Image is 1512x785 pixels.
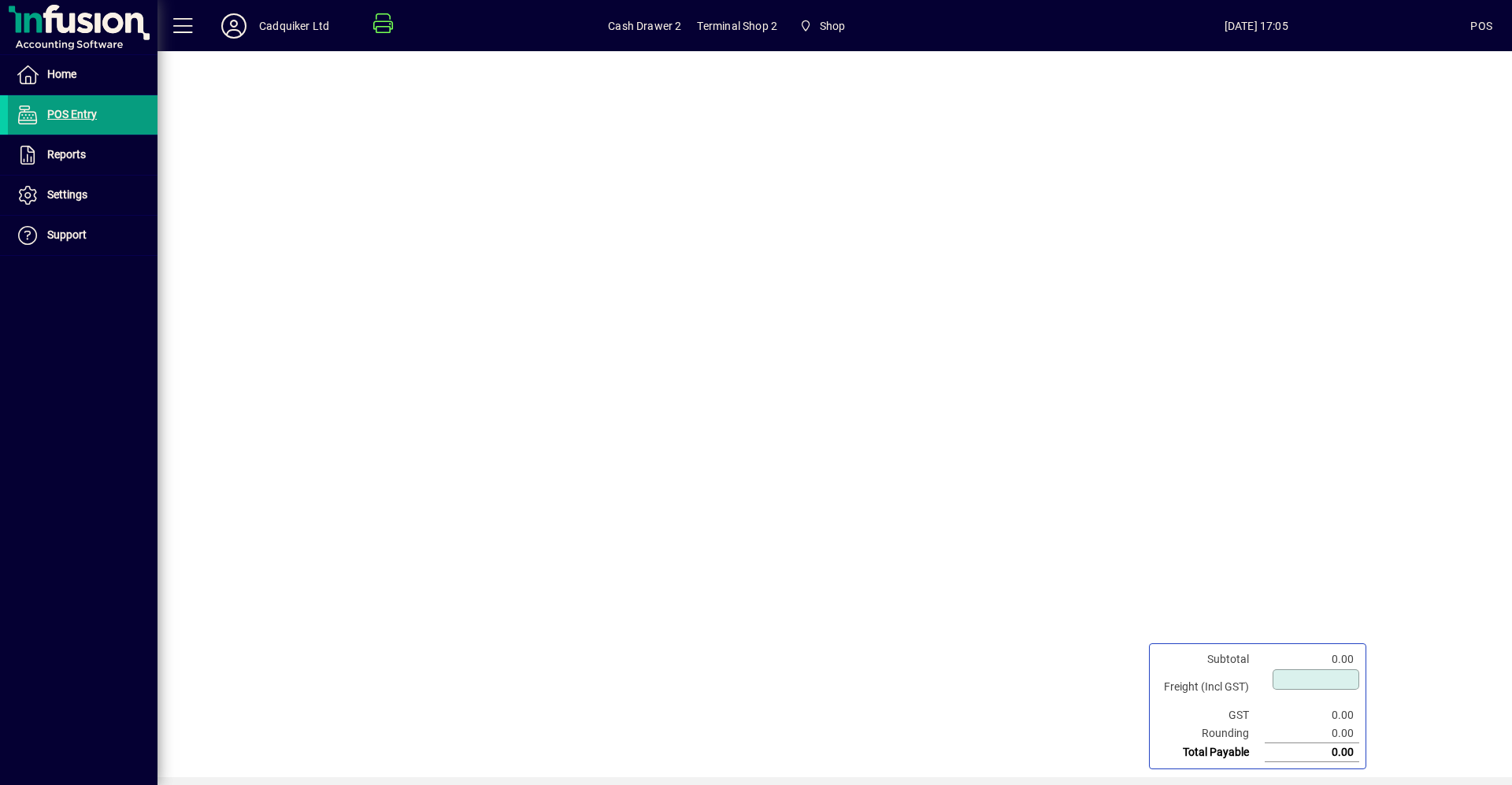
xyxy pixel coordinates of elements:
div: Cadquiker Ltd [259,13,329,39]
span: Terminal Shop 2 [697,13,777,39]
td: Total Payable [1156,743,1265,762]
td: Subtotal [1156,650,1265,668]
a: Home [8,55,157,94]
button: Profile [209,12,259,40]
td: Rounding [1156,724,1265,743]
a: Reports [8,135,157,175]
span: Shop [793,12,851,40]
a: Support [8,216,157,255]
span: POS Entry [47,108,97,120]
td: 0.00 [1265,650,1359,668]
span: Support [47,228,87,241]
td: 0.00 [1265,743,1359,762]
a: Settings [8,176,157,215]
td: 0.00 [1265,706,1359,724]
span: Shop [820,13,846,39]
span: Settings [47,188,87,201]
td: GST [1156,706,1265,724]
span: Home [47,68,76,80]
td: Freight (Incl GST) [1156,668,1265,706]
span: Cash Drawer 2 [608,13,681,39]
span: [DATE] 17:05 [1042,13,1470,39]
span: Reports [47,148,86,161]
td: 0.00 [1265,724,1359,743]
div: POS [1470,13,1492,39]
